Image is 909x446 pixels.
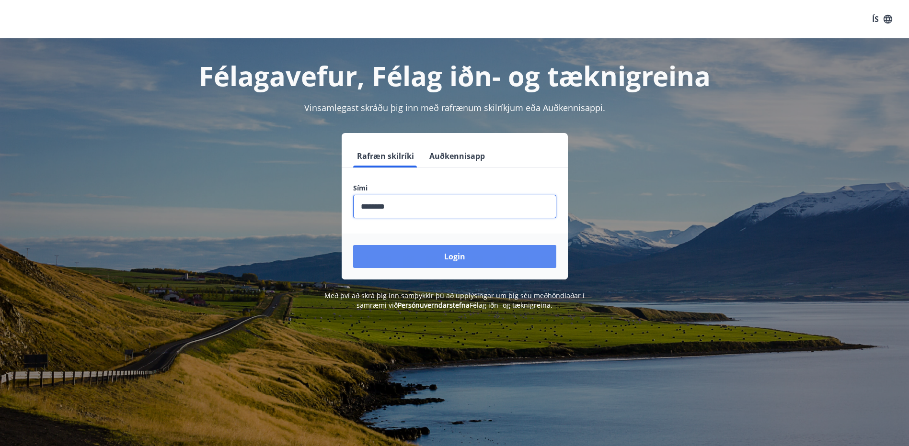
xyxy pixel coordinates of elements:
a: Persónuverndarstefna [398,301,470,310]
button: Login [353,245,556,268]
button: Rafræn skilríki [353,145,418,167]
h1: Félagavefur, Félag iðn- og tæknigreina [121,57,788,94]
button: ÍS [867,11,897,28]
label: Sími [353,183,556,193]
span: Með því að skrá þig inn samþykkir þú að upplýsingar um þig séu meðhöndlaðar í samræmi við Félag i... [324,291,585,310]
button: Auðkennisapp [426,145,489,167]
span: Vinsamlegast skráðu þig inn með rafrænum skilríkjum eða Auðkennisappi. [304,102,605,113]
